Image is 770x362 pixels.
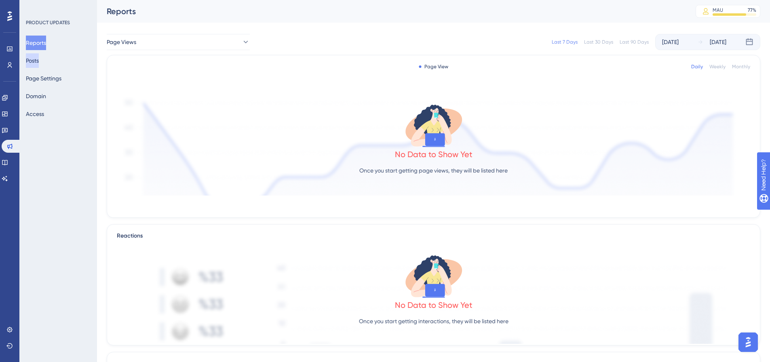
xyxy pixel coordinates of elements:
div: Last 30 Days [584,39,613,45]
button: Page Views [107,34,250,50]
div: Last 7 Days [552,39,578,45]
button: Reports [26,36,46,50]
button: Page Settings [26,71,61,86]
span: Need Help? [19,2,51,12]
p: Once you start getting interactions, they will be listed here [359,316,508,326]
div: [DATE] [710,37,726,47]
div: Monthly [732,63,750,70]
button: Posts [26,53,39,68]
div: Reports [107,6,675,17]
div: Reactions [117,231,750,241]
div: [DATE] [662,37,679,47]
div: MAU [713,7,723,13]
div: Daily [691,63,703,70]
div: Weekly [709,63,726,70]
span: Page Views [107,37,136,47]
div: Page View [419,63,448,70]
div: No Data to Show Yet [395,299,473,311]
div: No Data to Show Yet [395,149,473,160]
button: Access [26,107,44,121]
div: 77 % [748,7,756,13]
div: Last 90 Days [620,39,649,45]
iframe: UserGuiding AI Assistant Launcher [736,330,760,354]
button: Domain [26,89,46,103]
div: PRODUCT UPDATES [26,19,70,26]
p: Once you start getting page views, they will be listed here [359,166,508,175]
